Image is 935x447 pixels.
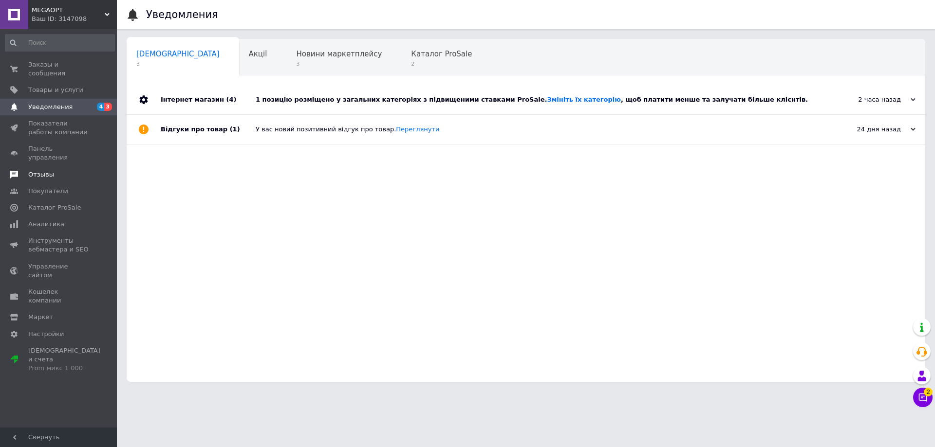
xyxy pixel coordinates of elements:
[28,60,90,78] span: Заказы и сообщения
[28,220,64,229] span: Аналитика
[32,15,117,23] div: Ваш ID: 3147098
[547,96,620,103] a: Змініть їх категорію
[913,388,933,407] button: Чат с покупателем2
[136,50,220,58] span: [DEMOGRAPHIC_DATA]
[296,60,382,68] span: 3
[924,388,933,396] span: 2
[296,50,382,58] span: Новини маркетплейсу
[136,60,220,68] span: 3
[28,236,90,254] span: Инструменты вебмастера и SEO
[28,187,68,196] span: Покупатели
[818,125,916,134] div: 24 дня назад
[256,125,818,134] div: У вас новий позитивний відгук про товар.
[28,313,53,322] span: Маркет
[161,85,256,114] div: Інтернет магазин
[32,6,105,15] span: MEGAOPT
[411,60,472,68] span: 2
[818,95,916,104] div: 2 часа назад
[28,144,90,162] span: Панель управления
[28,287,90,305] span: Кошелек компании
[28,170,54,179] span: Отзывы
[28,330,64,339] span: Настройки
[28,262,90,280] span: Управление сайтом
[249,50,267,58] span: Акції
[161,115,256,144] div: Відгуки про товар
[396,125,439,133] a: Переглянути
[104,103,112,111] span: 3
[28,346,100,373] span: [DEMOGRAPHIC_DATA] и счета
[28,86,83,94] span: Товары и услуги
[5,34,115,52] input: Поиск
[28,119,90,137] span: Показатели работы компании
[226,96,236,103] span: (4)
[28,203,81,212] span: Каталог ProSale
[28,103,73,111] span: Уведомления
[146,9,218,20] h1: Уведомления
[28,364,100,373] div: Prom микс 1 000
[97,103,105,111] span: 4
[256,95,818,104] div: 1 позицію розміщено у загальних категоріях з підвищеними ставками ProSale. , щоб платити менше та...
[230,125,240,133] span: (1)
[411,50,472,58] span: Каталог ProSale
